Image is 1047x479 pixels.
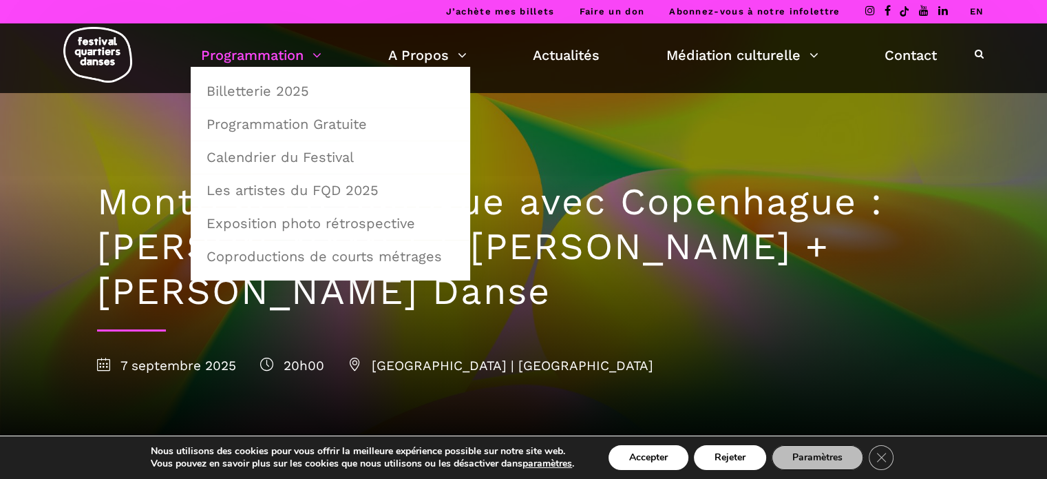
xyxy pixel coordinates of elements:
img: logo-fqd-med [63,27,132,83]
h1: Montréal en dialogue avec Copenhague : [PERSON_NAME] + [PERSON_NAME] + [PERSON_NAME] Danse [97,180,951,314]
a: Billetterie 2025 [198,75,463,107]
button: Close GDPR Cookie Banner [869,445,893,470]
button: Rejeter [694,445,766,470]
span: 7 septembre 2025 [97,358,236,374]
a: Les artistes du FQD 2025 [198,174,463,206]
a: A Propos [388,43,467,67]
p: Nous utilisons des cookies pour vous offrir la meilleure expérience possible sur notre site web. [151,445,574,458]
span: 20h00 [260,358,324,374]
button: paramètres [522,458,572,470]
a: J’achète mes billets [445,6,554,17]
a: Abonnez-vous à notre infolettre [669,6,840,17]
a: EN [969,6,984,17]
a: Médiation culturelle [666,43,818,67]
a: Contact [885,43,937,67]
a: Faire un don [579,6,644,17]
button: Paramètres [772,445,863,470]
a: Actualités [533,43,600,67]
a: Exposition photo rétrospective [198,207,463,239]
a: Calendrier du Festival [198,141,463,173]
a: Programmation Gratuite [198,108,463,140]
span: [GEOGRAPHIC_DATA] | [GEOGRAPHIC_DATA] [348,358,653,374]
a: Programmation [201,43,321,67]
button: Accepter [609,445,688,470]
p: Vous pouvez en savoir plus sur les cookies que nous utilisons ou les désactiver dans . [151,458,574,470]
a: Coproductions de courts métrages [198,241,463,272]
